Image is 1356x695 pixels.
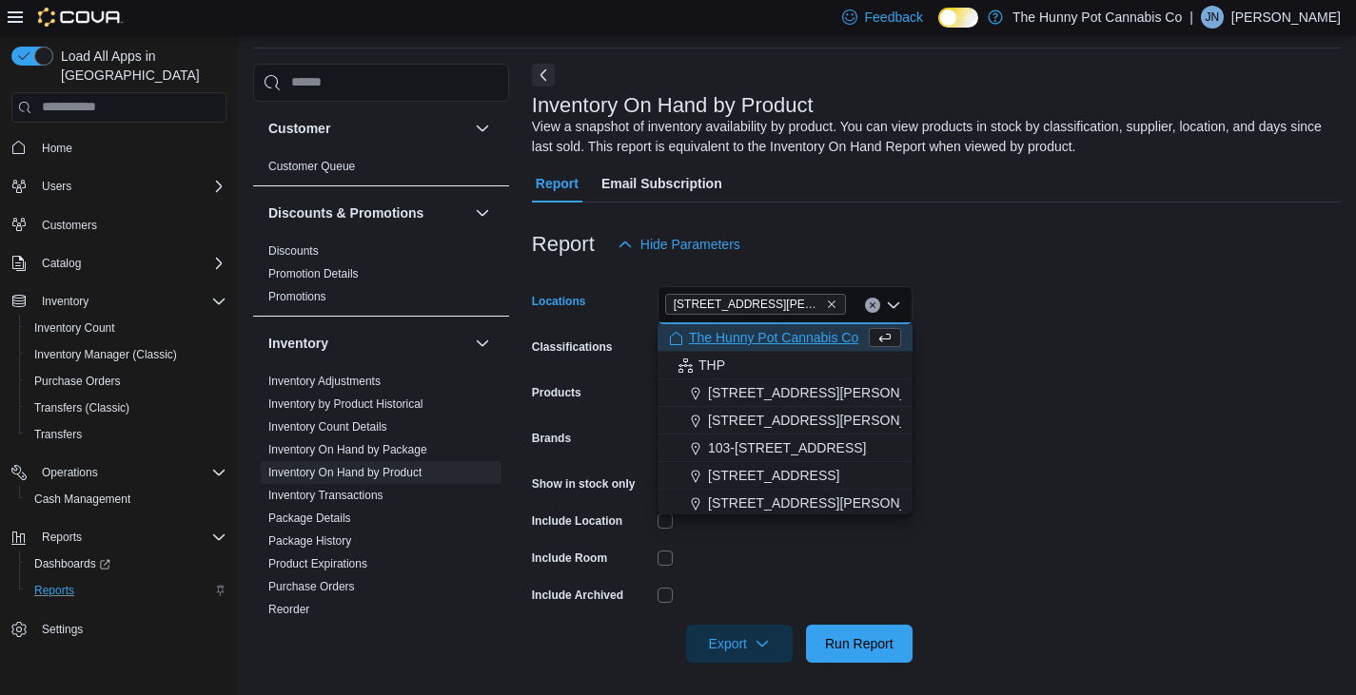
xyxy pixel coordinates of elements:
[698,625,781,663] span: Export
[19,368,234,395] button: Purchase Orders
[4,134,234,162] button: Home
[42,218,97,233] span: Customers
[27,317,226,339] span: Inventory Count
[27,396,226,419] span: Transfers (Classic)
[865,298,880,313] button: Clear input
[686,625,793,663] button: Export
[34,526,89,549] button: Reports
[27,343,185,366] a: Inventory Manager (Classic)
[27,488,138,511] a: Cash Management
[4,173,234,200] button: Users
[268,442,427,457] span: Inventory On Hand by Package
[268,557,367,570] a: Product Expirations
[27,343,226,366] span: Inventory Manager (Classic)
[268,267,359,280] a: Promotion Details
[34,175,79,198] button: Users
[53,47,226,85] span: Load All Apps in [GEOGRAPHIC_DATA]
[27,396,137,419] a: Transfers (Classic)
[253,240,509,316] div: Discounts & Promotions
[268,512,351,525] a: Package Details
[532,588,623,603] label: Include Archived
[19,577,234,604] button: Reports
[1231,6,1341,29] p: [PERSON_NAME]
[27,552,118,575] a: Dashboards
[471,202,494,224] button: Discounts & Promotions
[1201,6,1224,29] div: John Nichol
[268,533,351,549] span: Package History
[4,288,234,315] button: Inventory
[34,583,74,598] span: Reports
[268,420,387,434] a: Inventory Count Details
[27,579,82,602] a: Reports
[825,634,894,653] span: Run Report
[34,320,115,336] span: Inventory Count
[689,328,858,347] span: The Hunny Pot Cannabis Co
[4,250,234,277] button: Catalog
[34,461,226,484] span: Operations
[27,317,123,339] a: Inventory Count
[34,175,226,198] span: Users
[253,370,509,651] div: Inventory
[27,488,226,511] span: Cash Management
[34,136,226,160] span: Home
[34,427,82,442] span: Transfers
[38,8,123,27] img: Cova
[938,28,939,29] span: Dark Mode
[658,352,913,379] button: THP
[708,411,950,430] span: [STREET_ADDRESS][PERSON_NAME]
[532,550,607,566] label: Include Room
[268,556,367,571] span: Product Expirations
[27,579,226,602] span: Reports
[268,334,328,353] h3: Inventory
[34,252,226,275] span: Catalog
[268,160,355,173] a: Customer Queue
[532,64,555,87] button: Next
[865,8,923,27] span: Feedback
[268,397,423,411] a: Inventory by Product Historical
[27,552,226,575] span: Dashboards
[806,625,913,663] button: Run Report
[27,370,128,393] a: Purchase Orders
[34,213,226,237] span: Customers
[4,524,234,550] button: Reports
[1206,6,1220,29] span: JN
[708,493,950,512] span: [STREET_ADDRESS][PERSON_NAME]
[658,379,913,407] button: [STREET_ADDRESS][PERSON_NAME]
[268,203,467,222] button: Discounts & Promotions
[658,462,913,490] button: [STREET_ADDRESS]
[674,295,822,314] span: [STREET_ADDRESS][PERSON_NAME]
[665,294,846,315] span: 121 Clarence Street
[471,117,494,140] button: Customer
[34,137,80,160] a: Home
[532,431,571,446] label: Brands
[658,324,913,352] button: The Hunny Pot Cannabis Co
[42,530,82,545] span: Reports
[19,550,234,577] a: Dashboards
[268,534,351,548] a: Package History
[471,332,494,355] button: Inventory
[268,443,427,456] a: Inventory On Hand by Package
[268,488,383,503] span: Inventory Transactions
[601,164,722,203] span: Email Subscription
[19,395,234,421] button: Transfers (Classic)
[938,8,978,28] input: Dark Mode
[34,347,177,362] span: Inventory Manager (Classic)
[268,375,381,388] a: Inventory Adjustments
[708,438,867,457] span: 103-[STREET_ADDRESS]
[34,290,96,313] button: Inventory
[268,396,423,412] span: Inventory by Product Historical
[658,407,913,434] button: [STREET_ADDRESS][PERSON_NAME]
[34,617,226,641] span: Settings
[19,315,234,341] button: Inventory Count
[826,299,837,310] button: Remove 121 Clarence Street from selection in this group
[658,490,913,517] button: [STREET_ADDRESS][PERSON_NAME]
[268,289,326,304] span: Promotions
[34,526,226,549] span: Reports
[532,513,622,529] label: Include Location
[658,434,913,462] button: 103-[STREET_ADDRESS]
[640,235,740,254] span: Hide Parameters
[34,400,129,415] span: Transfers (Classic)
[19,341,234,368] button: Inventory Manager (Classic)
[34,556,110,571] span: Dashboards
[698,356,725,375] span: THP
